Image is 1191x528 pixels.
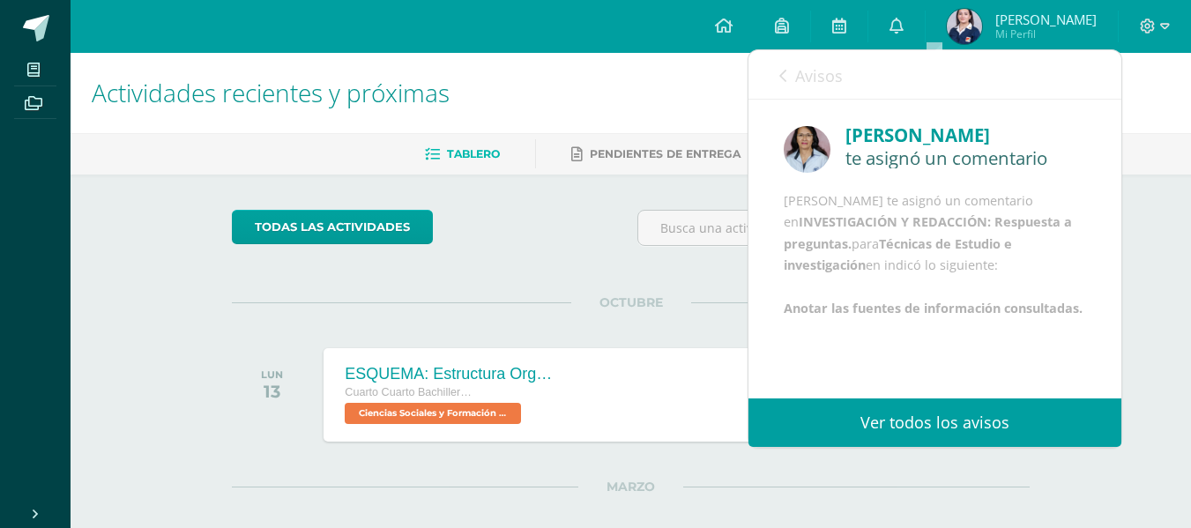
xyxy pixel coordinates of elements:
[995,11,1097,28] span: [PERSON_NAME]
[425,140,500,168] a: Tablero
[784,235,1012,273] b: Técnicas de Estudio e investigación
[345,403,521,424] span: Ciencias Sociales y Formación Ciudadana 4 'A'
[232,210,433,244] a: todas las Actividades
[261,381,283,402] div: 13
[995,26,1097,41] span: Mi Perfil
[638,211,1029,245] input: Busca una actividad próxima aquí...
[345,386,477,398] span: Cuarto Cuarto Bachillerato en Ciencias y Letras con Orientación en Computación
[795,65,843,86] span: Avisos
[784,126,830,173] img: 49b90201c47adc92305f480b96c44c30.png
[447,147,500,160] span: Tablero
[845,148,1086,167] div: te asignó un comentario
[784,190,1086,320] div: [PERSON_NAME] te asignó un comentario en para en indicó lo siguiente:
[571,294,691,310] span: OCTUBRE
[590,147,741,160] span: Pendientes de entrega
[92,76,450,109] span: Actividades recientes y próximas
[947,9,982,44] img: dec8df1200ccd7bd8674d58b6835b718.png
[261,368,283,381] div: LUN
[345,365,556,383] div: ESQUEMA: Estructura Organizacional del Estado.
[784,213,1072,251] b: INVESTIGACIÓN Y REDACCIÓN: Respuesta a preguntas.
[845,122,1086,149] div: [PERSON_NAME]
[784,300,1083,316] b: Anotar las fuentes de información consultadas.
[571,140,741,168] a: Pendientes de entrega
[578,479,683,495] span: MARZO
[748,398,1121,447] a: Ver todos los avisos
